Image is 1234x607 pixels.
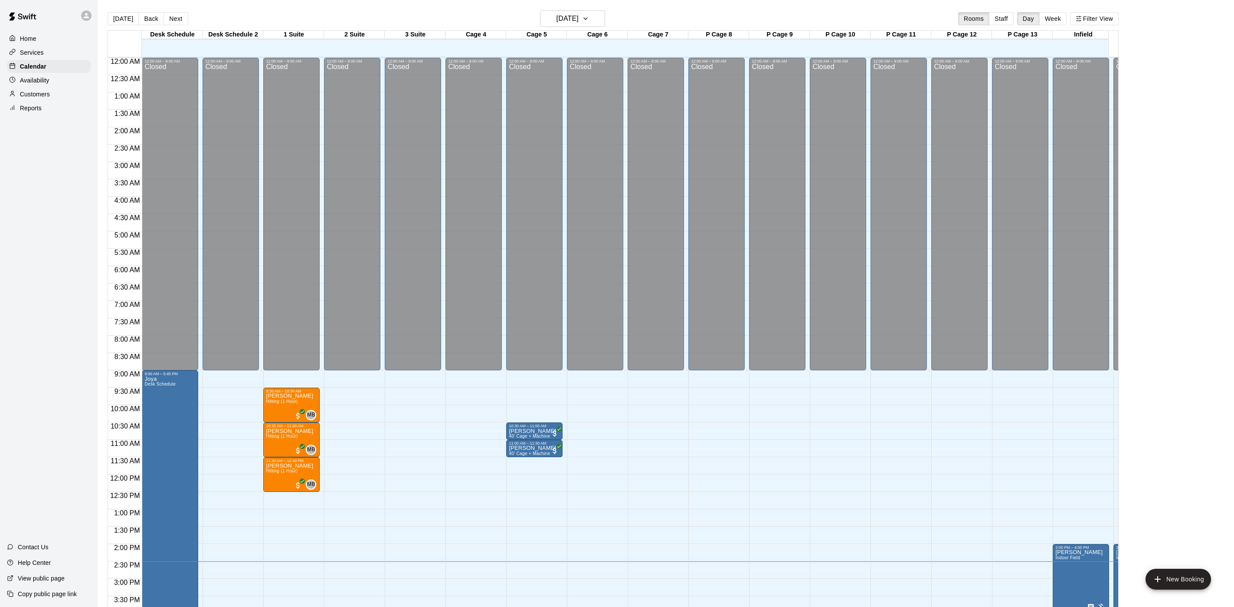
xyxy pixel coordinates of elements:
[7,88,91,101] a: Customers
[749,31,810,39] div: P Cage 9
[688,58,745,370] div: 12:00 AM – 9:00 AM: Closed
[1055,555,1080,560] span: Indoor Field
[266,59,317,63] div: 12:00 AM – 9:00 AM
[1039,12,1067,25] button: Week
[164,12,188,25] button: Next
[144,372,196,376] div: 9:00 AM – 5:45 PM
[266,399,298,404] span: Hitting (1 Hour)
[18,558,51,567] p: Help Center
[7,74,91,87] div: Availability
[112,179,142,187] span: 3:30 AM
[306,445,316,455] div: Mike Badala
[387,63,439,373] div: Closed
[18,543,49,551] p: Contact Us
[263,58,320,370] div: 12:00 AM – 9:00 AM: Closed
[112,301,142,308] span: 7:00 AM
[509,441,560,445] div: 11:00 AM – 11:30 AM
[385,58,441,370] div: 12:00 AM – 9:00 AM: Closed
[749,58,805,370] div: 12:00 AM – 9:00 AM: Closed
[144,382,176,386] span: Desk Schedule
[108,58,142,65] span: 12:00 AM
[934,59,985,63] div: 12:00 AM – 9:00 AM
[752,63,803,373] div: Closed
[18,574,65,583] p: View public page
[112,110,142,117] span: 1:30 AM
[309,410,316,420] span: Mike Badala
[931,58,988,370] div: 12:00 AM – 9:00 AM: Closed
[112,353,142,360] span: 8:30 AM
[112,231,142,239] span: 5:00 AM
[630,63,681,373] div: Closed
[873,63,924,373] div: Closed
[1053,31,1113,39] div: Infield
[1116,63,1167,373] div: Closed
[567,58,623,370] div: 12:00 AM – 9:00 AM: Closed
[112,249,142,256] span: 5:30 AM
[112,284,142,291] span: 6:30 AM
[506,440,563,457] div: 11:00 AM – 11:30 AM: 40’ Cage + Machine
[509,424,560,428] div: 10:30 AM – 11:00 AM
[266,468,298,473] span: Hitting (1 Hour)
[266,63,317,373] div: Closed
[138,12,164,25] button: Back
[112,92,142,100] span: 1:00 AM
[18,590,77,598] p: Copy public page link
[112,388,142,395] span: 9:30 AM
[112,561,142,569] span: 2:30 PM
[112,318,142,326] span: 7:30 AM
[445,31,506,39] div: Cage 4
[266,434,298,439] span: Hitting (1 Hour)
[7,32,91,45] a: Home
[1053,58,1109,370] div: 12:00 AM – 9:00 AM: Closed
[992,58,1048,370] div: 12:00 AM – 9:00 AM: Closed
[294,412,302,420] span: All customers have paid
[263,388,320,422] div: 9:30 AM – 10:30 AM: Hitting (1 Hour)
[509,59,560,63] div: 12:00 AM – 9:00 AM
[307,480,315,489] span: MB
[203,31,263,39] div: Desk Schedule 2
[294,481,302,490] span: All customers have paid
[1055,63,1106,373] div: Closed
[7,60,91,73] div: Calendar
[989,12,1014,25] button: Staff
[691,63,742,373] div: Closed
[112,596,142,604] span: 3:30 PM
[108,440,142,447] span: 11:00 AM
[570,63,621,373] div: Closed
[108,475,142,482] span: 12:00 PM
[550,446,559,455] span: All customers have paid
[810,31,871,39] div: P Cage 10
[7,102,91,115] a: Reports
[306,410,316,420] div: Mike Badala
[387,59,439,63] div: 12:00 AM – 9:00 AM
[20,62,46,71] p: Calendar
[306,479,316,490] div: Mike Badala
[327,63,378,373] div: Closed
[263,31,324,39] div: 1 Suite
[112,197,142,204] span: 4:00 AM
[691,59,742,63] div: 12:00 AM – 9:00 AM
[263,457,320,492] div: 11:30 AM – 12:30 PM: Hitting (1 Hour)
[812,59,864,63] div: 12:00 AM – 9:00 AM
[688,31,749,39] div: P Cage 8
[142,58,198,370] div: 12:00 AM – 9:00 AM: Closed
[309,445,316,455] span: Mike Badala
[142,31,203,39] div: Desk Schedule
[871,31,931,39] div: P Cage 11
[263,422,320,457] div: 10:30 AM – 11:30 AM: Hitting (1 Hour)
[628,31,688,39] div: Cage 7
[307,445,315,454] span: MB
[873,59,924,63] div: 12:00 AM – 9:00 AM
[1116,555,1141,560] span: Indoor Field
[108,75,142,82] span: 12:30 AM
[448,59,499,63] div: 12:00 AM – 9:00 AM
[108,457,142,465] span: 11:30 AM
[112,544,142,551] span: 2:00 PM
[630,59,681,63] div: 12:00 AM – 9:00 AM
[385,31,445,39] div: 3 Suite
[992,31,1053,39] div: P Cage 13
[570,59,621,63] div: 12:00 AM – 9:00 AM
